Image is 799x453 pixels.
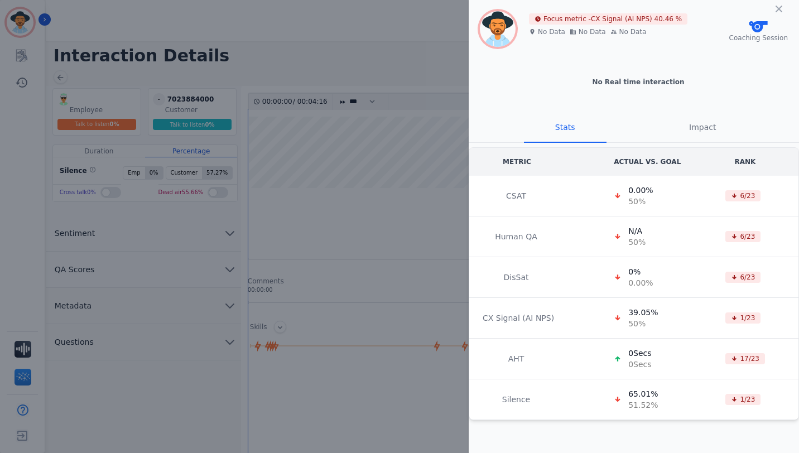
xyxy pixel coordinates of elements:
span: 0 % [628,266,653,277]
span: Focus metric - CX Signal (AI NPS) 40.46 % [529,13,687,25]
span: 50 % [628,196,653,207]
div: 6/23 [725,190,761,201]
span: 39.05 % [628,307,658,318]
div: 1/23 [725,394,761,405]
span: N/A [628,225,646,237]
span: No Data [579,27,606,37]
th: ACTUAL VS. GOAL [600,148,712,176]
span: 65.01 % [628,388,658,399]
div: No Data [529,27,565,37]
span: Human QA [483,231,550,242]
span: No Data [619,27,647,37]
span: AHT [483,353,550,364]
span: Impact [689,123,716,132]
span: DisSat [483,272,550,283]
span: 50 % [628,237,646,248]
span: 0.00 % [628,185,653,196]
div: 17/23 [725,353,765,364]
div: No Real time interaction [478,78,799,86]
span: Silence [483,394,550,405]
span: 50 % [628,318,658,329]
span: 0.00 % [628,277,653,288]
span: Stats [555,123,575,132]
th: METRIC [469,148,600,176]
span: Coaching Session [729,33,788,42]
span: CSAT [483,190,550,201]
span: 51.52 % [628,399,658,411]
div: 6/23 [725,272,761,283]
img: Rounded avatar [480,11,516,47]
span: CX Signal (AI NPS) [483,312,550,324]
span: 0 Secs [628,359,651,370]
th: RANK [712,148,798,176]
div: 6/23 [725,231,761,242]
div: 1/23 [725,312,761,324]
span: 0 Secs [628,348,651,359]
